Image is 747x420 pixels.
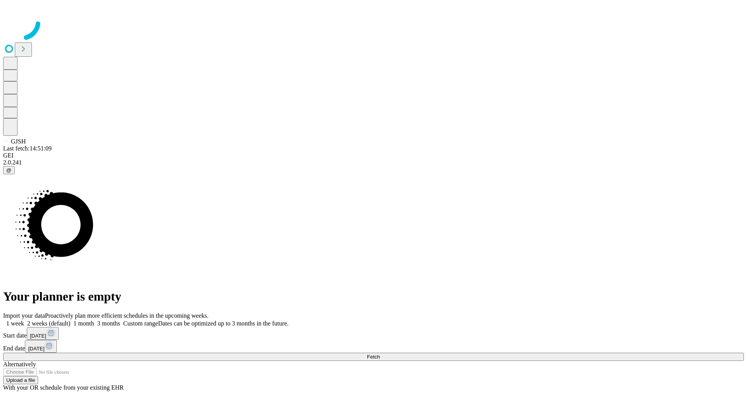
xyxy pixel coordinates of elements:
[123,320,158,327] span: Custom range
[3,327,744,340] div: Start date
[27,320,70,327] span: 2 weeks (default)
[27,327,59,340] button: [DATE]
[45,312,209,319] span: Proactively plan more efficient schedules in the upcoming weeks.
[3,159,744,166] div: 2.0.241
[6,167,12,173] span: @
[3,166,15,174] button: @
[6,320,24,327] span: 1 week
[28,346,44,352] span: [DATE]
[3,152,744,159] div: GEI
[30,333,46,339] span: [DATE]
[367,354,380,360] span: Fetch
[3,340,744,353] div: End date
[3,353,744,361] button: Fetch
[97,320,120,327] span: 3 months
[3,145,52,152] span: Last fetch: 14:51:09
[74,320,94,327] span: 1 month
[25,340,57,353] button: [DATE]
[3,361,36,367] span: Alternatively
[3,384,124,391] span: With your OR schedule from your existing EHR
[11,138,26,145] span: GJSH
[3,289,744,304] h1: Your planner is empty
[3,312,45,319] span: Import your data
[158,320,288,327] span: Dates can be optimized up to 3 months in the future.
[3,376,38,384] button: Upload a file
